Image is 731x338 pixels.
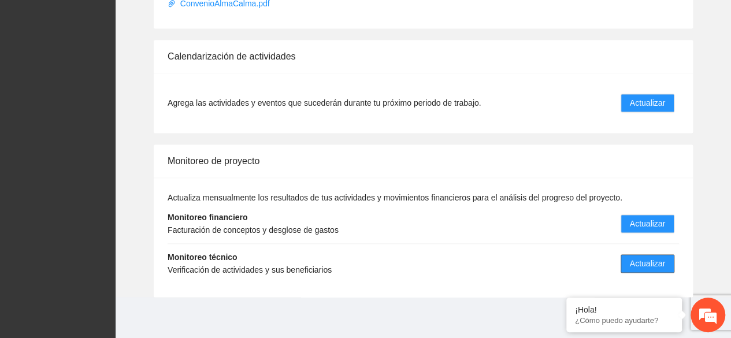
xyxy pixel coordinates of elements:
[621,94,674,112] button: Actualizar
[168,193,622,202] span: Actualiza mensualmente los resultados de tus actividades y movimientos financieros para el anális...
[168,40,679,73] div: Calendarización de actividades
[630,96,665,109] span: Actualizar
[67,106,159,223] span: Estamos en línea.
[630,257,665,270] span: Actualizar
[168,144,679,177] div: Monitoreo de proyecto
[60,59,194,74] div: Chatee con nosotros ahora
[630,217,665,230] span: Actualizar
[190,6,217,34] div: Minimizar ventana de chat en vivo
[621,254,674,273] button: Actualizar
[575,305,673,314] div: ¡Hola!
[621,214,674,233] button: Actualizar
[168,96,481,109] span: Agrega las actividades y eventos que sucederán durante tu próximo periodo de trabajo.
[575,316,673,325] p: ¿Cómo puedo ayudarte?
[168,213,247,222] strong: Monitoreo financiero
[6,220,220,260] textarea: Escriba su mensaje y pulse “Intro”
[168,252,238,262] strong: Monitoreo técnico
[168,225,339,235] span: Facturación de conceptos y desglose de gastos
[168,265,332,274] span: Verificación de actividades y sus beneficiarios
